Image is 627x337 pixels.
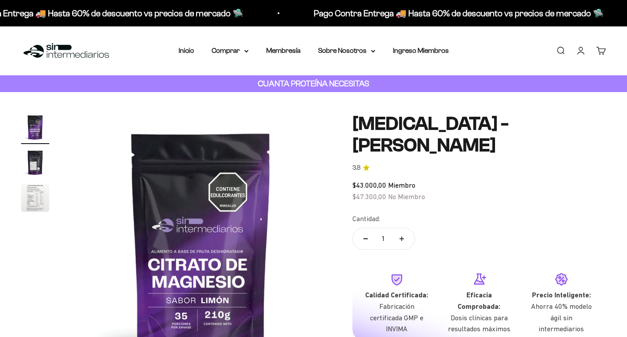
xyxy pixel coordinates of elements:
strong: Precio Inteligente: [532,291,591,299]
p: Ahorra 40% modelo ágil sin intermediarios [527,301,595,335]
span: 3.8 [352,163,360,173]
button: Ir al artículo 1 [21,113,49,144]
p: Fabricación certificada GMP e INVIMA [363,301,431,335]
strong: Eficacia Comprobada: [458,291,500,311]
button: Ir al artículo 2 [21,148,49,179]
summary: Sobre Nosotros [318,45,375,56]
span: $43.000,00 [352,181,386,189]
a: Ingreso Miembros [393,47,449,54]
h1: [MEDICAL_DATA] - [PERSON_NAME] [352,113,606,156]
a: Membresía [266,47,301,54]
strong: CUANTA PROTEÍNA NECESITAS [258,79,369,88]
img: Citrato de Magnesio - Sabor Limón [21,113,49,141]
button: Reducir cantidad [353,228,378,249]
label: Cantidad: [352,213,380,225]
a: 3.83.8 de 5.0 estrellas [352,163,606,173]
p: Pago Contra Entrega 🚚 Hasta 60% de descuento vs precios de mercado 🛸 [312,6,602,20]
summary: Comprar [212,45,249,56]
button: Ir al artículo 3 [21,184,49,215]
span: $47.300,00 [352,193,386,200]
strong: Calidad Certificada: [365,291,428,299]
a: Inicio [179,47,194,54]
img: Citrato de Magnesio - Sabor Limón [21,148,49,177]
span: No Miembro [388,193,425,200]
img: Citrato de Magnesio - Sabor Limón [21,184,49,212]
span: Miembro [388,181,415,189]
button: Aumentar cantidad [389,228,414,249]
p: Dosis clínicas para resultados máximos [445,312,513,335]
